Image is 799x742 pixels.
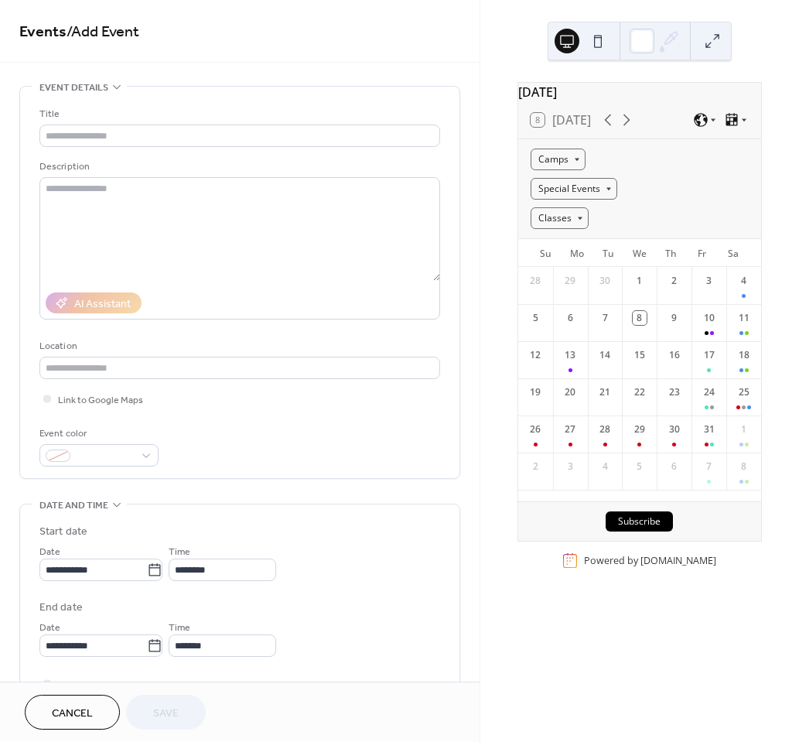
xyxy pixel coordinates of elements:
[668,274,681,288] div: 2
[737,311,751,325] div: 11
[563,460,577,474] div: 3
[702,311,716,325] div: 10
[531,239,562,267] div: Su
[528,422,542,436] div: 26
[563,385,577,399] div: 20
[624,239,655,267] div: We
[563,311,577,325] div: 6
[668,460,681,474] div: 6
[39,426,155,442] div: Event color
[737,274,751,288] div: 4
[702,274,716,288] div: 3
[584,554,716,567] div: Powered by
[702,422,716,436] div: 31
[598,348,612,362] div: 14
[39,524,87,540] div: Start date
[598,422,612,436] div: 28
[52,706,93,722] span: Cancel
[169,544,190,560] span: Time
[633,274,647,288] div: 1
[718,239,749,267] div: Sa
[518,83,761,101] div: [DATE]
[737,460,751,474] div: 8
[39,80,108,96] span: Event details
[668,348,681,362] div: 16
[633,348,647,362] div: 15
[39,106,437,122] div: Title
[598,311,612,325] div: 7
[737,422,751,436] div: 1
[25,695,120,730] button: Cancel
[563,274,577,288] div: 29
[39,600,83,616] div: End date
[58,392,143,409] span: Link to Google Maps
[528,385,542,399] div: 19
[592,239,623,267] div: Tu
[655,239,686,267] div: Th
[737,348,751,362] div: 18
[633,460,647,474] div: 5
[528,311,542,325] div: 5
[598,274,612,288] div: 30
[39,620,60,636] span: Date
[702,385,716,399] div: 24
[702,460,716,474] div: 7
[528,274,542,288] div: 28
[598,460,612,474] div: 4
[58,677,85,693] span: All day
[633,311,647,325] div: 8
[668,385,681,399] div: 23
[563,422,577,436] div: 27
[169,620,190,636] span: Time
[640,554,716,567] a: [DOMAIN_NAME]
[39,338,437,354] div: Location
[633,422,647,436] div: 29
[702,348,716,362] div: 17
[528,460,542,474] div: 2
[686,239,717,267] div: Fr
[562,239,592,267] div: Mo
[67,17,139,47] span: / Add Event
[39,159,437,175] div: Description
[528,348,542,362] div: 12
[668,422,681,436] div: 30
[19,17,67,47] a: Events
[563,348,577,362] div: 13
[39,544,60,560] span: Date
[39,498,108,514] span: Date and time
[737,385,751,399] div: 25
[598,385,612,399] div: 21
[668,311,681,325] div: 9
[633,385,647,399] div: 22
[606,511,673,532] button: Subscribe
